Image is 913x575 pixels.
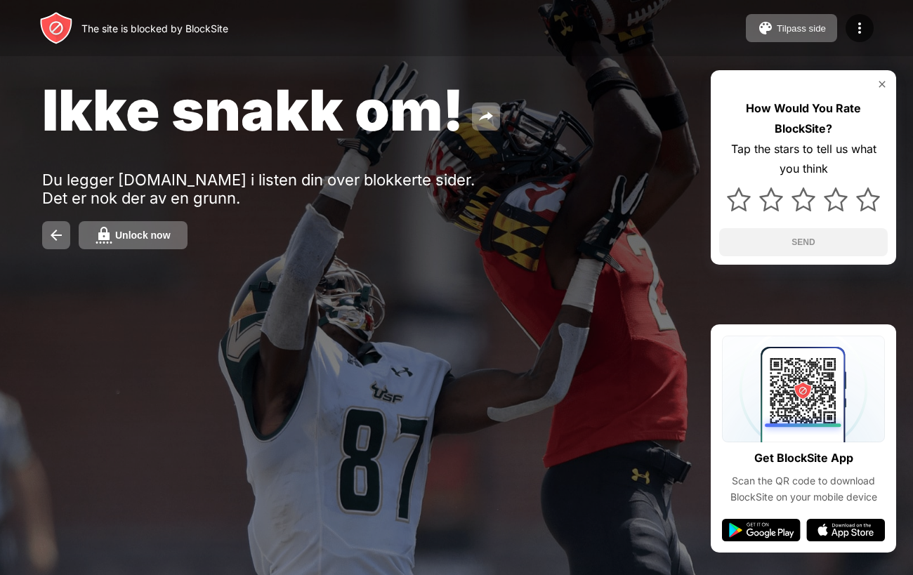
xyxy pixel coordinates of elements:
img: star.svg [727,187,751,211]
img: rate-us-close.svg [876,79,888,90]
div: The site is blocked by BlockSite [81,22,228,34]
img: app-store.svg [806,519,885,541]
span: Ikke snakk om! [42,76,464,144]
img: share.svg [478,108,494,125]
img: star.svg [856,187,880,211]
div: Scan the QR code to download BlockSite on your mobile device [722,473,885,505]
img: password.svg [96,227,112,244]
button: SEND [719,228,888,256]
div: Tilpass side [777,23,826,34]
img: qrcode.svg [722,336,885,442]
div: Get BlockSite App [754,448,853,468]
img: star.svg [792,187,815,211]
img: star.svg [759,187,783,211]
img: google-play.svg [722,519,801,541]
img: menu-icon.svg [851,20,868,37]
img: back.svg [48,227,65,244]
div: How Would You Rate BlockSite? [719,98,888,139]
div: Tap the stars to tell us what you think [719,139,888,180]
img: star.svg [824,187,848,211]
div: Unlock now [115,230,171,241]
button: Tilpass side [746,14,837,42]
div: Du legger [DOMAIN_NAME] i listen din over blokkerte sider. Det er nok der av en grunn. [42,171,476,207]
img: header-logo.svg [39,11,73,45]
img: pallet.svg [757,20,774,37]
button: Unlock now [79,221,188,249]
